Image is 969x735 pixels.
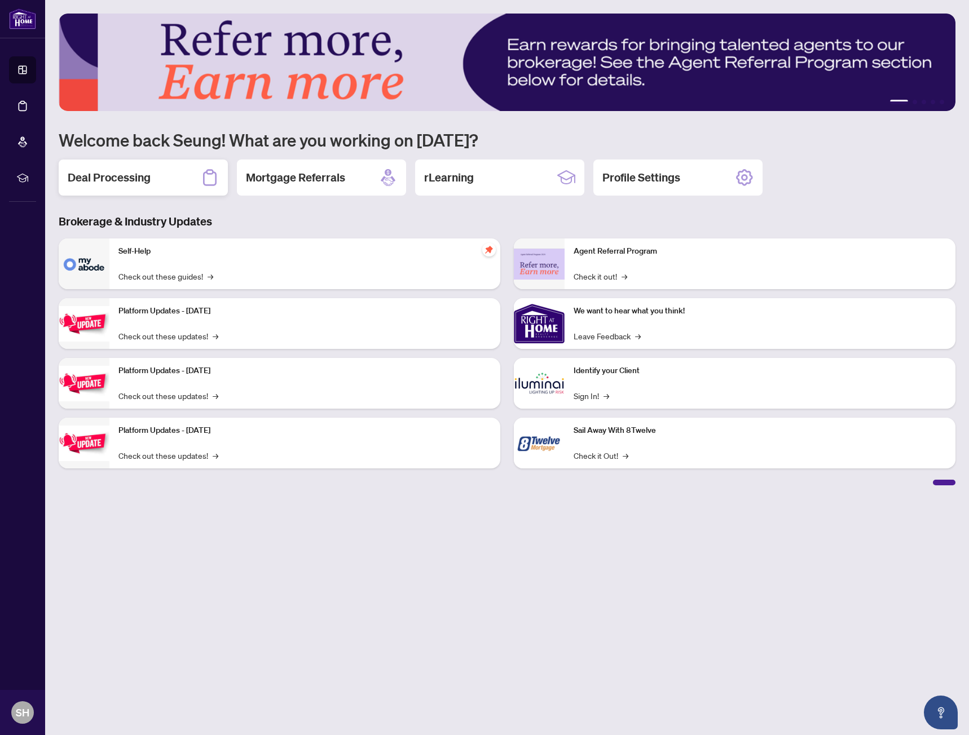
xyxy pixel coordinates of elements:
img: logo [9,8,36,29]
img: We want to hear what you think! [514,298,565,349]
a: Leave Feedback→ [574,330,641,342]
span: → [213,449,218,462]
span: pushpin [482,243,496,256]
span: SH [16,705,29,720]
p: Platform Updates - [DATE] [118,424,491,437]
h3: Brokerage & Industry Updates [59,214,955,229]
img: Platform Updates - July 8, 2025 [59,366,109,401]
a: Check out these guides!→ [118,270,213,282]
span: → [623,449,628,462]
span: → [635,330,641,342]
a: Check it out!→ [574,270,627,282]
a: Check out these updates!→ [118,389,218,402]
img: Identify your Client [514,358,565,409]
p: Sail Away With 8Twelve [574,424,946,437]
p: Platform Updates - [DATE] [118,305,491,317]
button: 2 [913,100,917,104]
h1: Welcome back Seung! What are you working on [DATE]? [59,129,955,150]
img: Slide 0 [59,14,955,111]
span: → [604,389,609,402]
p: We want to hear what you think! [574,305,946,317]
button: 4 [931,100,935,104]
img: Self-Help [59,238,109,289]
h2: Mortgage Referrals [246,170,345,185]
button: 3 [922,100,926,104]
img: Sail Away With 8Twelve [514,418,565,468]
a: Check it Out!→ [574,449,628,462]
p: Self-Help [118,245,491,258]
p: Agent Referral Program [574,245,946,258]
img: Agent Referral Program [514,249,565,280]
button: 1 [890,100,908,104]
button: Open asap [924,696,958,729]
button: 5 [940,100,944,104]
a: Sign In!→ [574,389,609,402]
h2: rLearning [424,170,474,185]
h2: Deal Processing [68,170,151,185]
img: Platform Updates - June 23, 2025 [59,426,109,461]
span: → [208,270,213,282]
p: Identify your Client [574,365,946,377]
span: → [213,389,218,402]
img: Platform Updates - July 21, 2025 [59,306,109,342]
span: → [622,270,627,282]
a: Check out these updates!→ [118,449,218,462]
span: → [213,330,218,342]
a: Check out these updates!→ [118,330,218,342]
p: Platform Updates - [DATE] [118,365,491,377]
h2: Profile Settings [602,170,680,185]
